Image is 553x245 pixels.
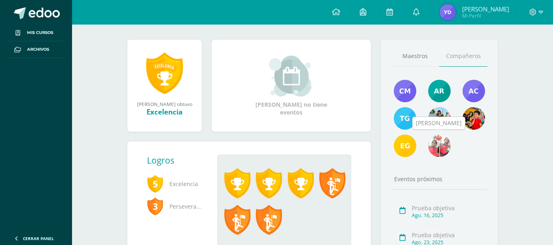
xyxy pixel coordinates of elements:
[412,231,485,239] div: Prueba objetiva
[440,4,456,20] img: 440f9de30b7a05717f848c8f8a3abce3.png
[428,107,451,130] img: fb0a096b40877b13eab0e87f30a0b9bd.png
[251,56,332,116] div: [PERSON_NAME] no tiene eventos
[428,80,451,102] img: 10494297364f7b913aa0895b9f677e56.png
[394,107,416,130] img: e505a8d01957f1ffc9e5ddf3412a2df6.png
[147,174,163,193] span: 5
[391,46,439,67] a: Maestros
[147,197,163,216] span: 3
[7,25,65,41] a: Mis cursos
[147,155,211,166] div: Logros
[135,101,194,107] div: [PERSON_NAME] obtuvo
[7,41,65,58] a: Archivos
[463,80,485,102] img: 9f41fbd20704ee75aaebdcd2eac8cea1.png
[147,195,204,218] span: Perseverancia
[27,46,49,53] span: Archivos
[391,175,488,183] div: Eventos próximos
[394,135,416,157] img: 836a413945d766e1ed2876b0d87446d0.png
[412,204,485,212] div: Prueba objetiva
[27,29,53,36] span: Mis cursos
[462,12,509,19] span: Mi Perfil
[394,80,416,102] img: 1523cf13ac3958b74a1b31357e0fac92.png
[439,46,488,67] a: Compañeros
[416,119,462,127] div: [PERSON_NAME]
[463,107,485,130] img: ba95104cce1255303f50561f1ef01387.png
[412,212,485,219] div: Ago. 16, 2025
[428,135,451,157] img: 57651ad6ac95856ecbbb7d91c3b30bfa.png
[23,236,54,241] span: Cerrar panel
[462,5,509,13] span: [PERSON_NAME]
[269,56,314,97] img: event_small.png
[135,107,194,117] div: Excelencia
[147,173,204,195] span: Excelencia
